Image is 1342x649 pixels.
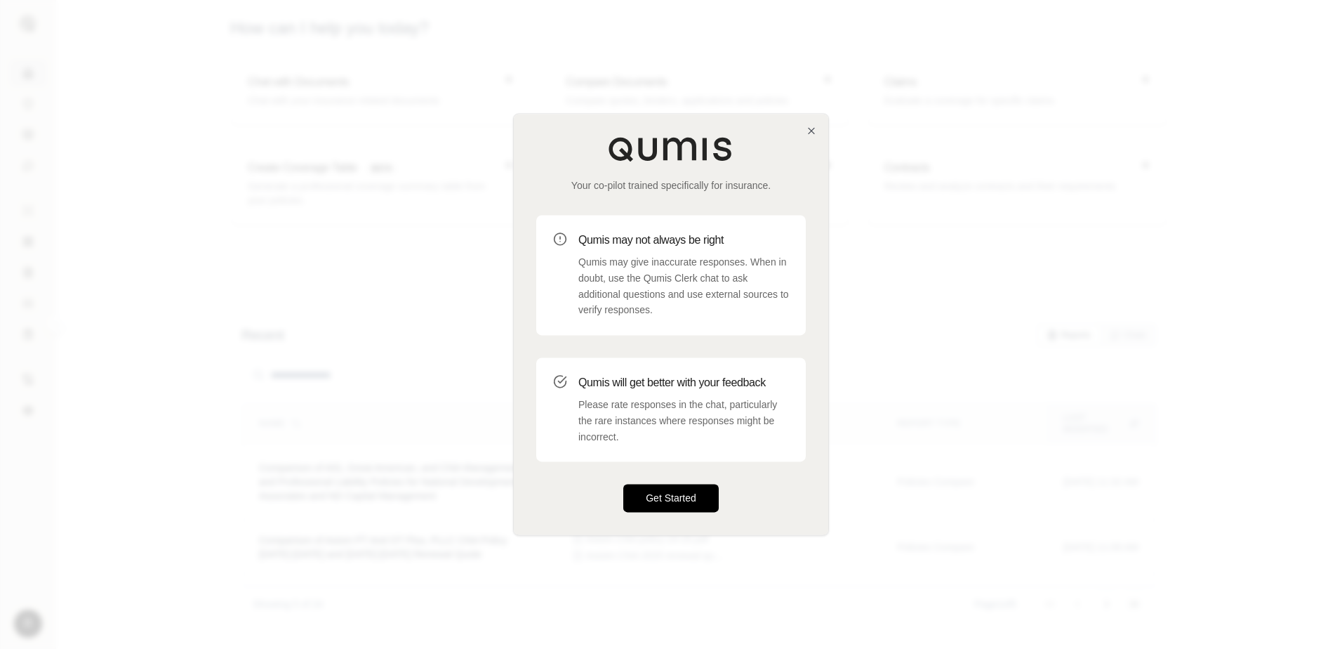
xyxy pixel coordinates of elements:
[578,254,789,318] p: Qumis may give inaccurate responses. When in doubt, use the Qumis Clerk chat to ask additional qu...
[536,178,806,192] p: Your co-pilot trained specifically for insurance.
[623,485,719,513] button: Get Started
[608,136,734,162] img: Qumis Logo
[578,397,789,445] p: Please rate responses in the chat, particularly the rare instances where responses might be incor...
[578,374,789,391] h3: Qumis will get better with your feedback
[578,232,789,249] h3: Qumis may not always be right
